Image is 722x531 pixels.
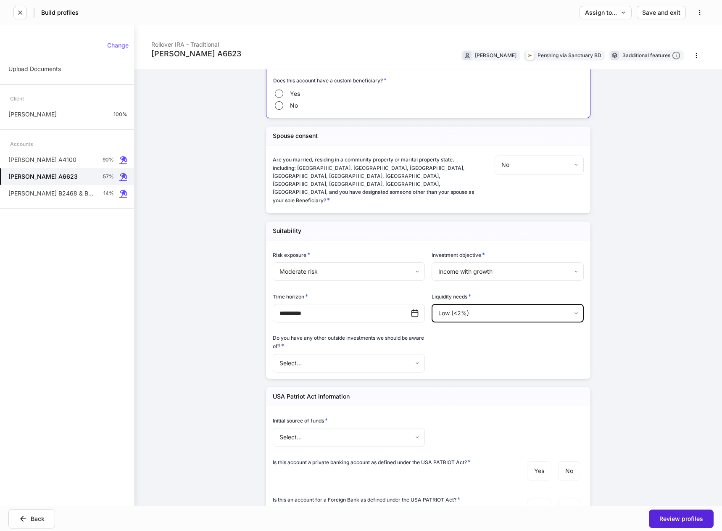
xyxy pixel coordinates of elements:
div: [PERSON_NAME] [475,51,516,59]
p: 90% [103,156,114,163]
p: 14% [103,190,114,197]
h6: Investment objective [432,251,485,259]
div: Back [19,515,45,523]
h6: Initial source of funds [273,416,328,425]
button: Assign to... [580,6,632,19]
h6: Are you married, residing in a community property or marital property state, including: [GEOGRAPH... [273,156,478,204]
div: Assign to... [585,10,626,16]
div: No [495,156,583,174]
button: Back [8,509,55,528]
h5: Suitability [273,227,301,235]
button: Save and exit [637,6,686,19]
button: Review profiles [649,510,714,528]
p: Upload Documents [8,65,61,73]
p: [PERSON_NAME] A4100 [8,156,76,164]
div: Rollover IRA - Traditional [151,35,241,49]
p: [PERSON_NAME] [8,110,57,119]
div: [PERSON_NAME] A6623 [151,49,241,59]
div: Save and exit [642,10,680,16]
div: Income with growth [432,262,583,281]
button: Change [102,39,134,52]
p: 100% [113,111,127,118]
h5: [PERSON_NAME] A6623 [8,172,78,181]
div: Pershing via Sanctuary BD [538,51,601,59]
div: Change [107,42,129,48]
div: Moderate risk [273,262,424,281]
p: [PERSON_NAME] B2468 & B3756 [8,189,97,198]
span: Yes [290,90,300,98]
h6: Risk exposure [273,251,310,259]
div: Select... [273,428,424,446]
h6: Is this account a private banking account as defined under the USA PATRIOT Act? [273,458,471,466]
h5: USA Patriot Act information [273,392,350,401]
div: 3 additional features [622,51,680,60]
h6: Time horizon [273,292,308,301]
h6: Liquidity needs [432,292,471,301]
h5: Build profiles [41,8,79,17]
h6: Does this account have a custom beneficiary? [273,76,387,85]
div: Client [10,91,24,106]
span: No [290,101,298,110]
div: Low (<2%) [432,304,583,322]
div: Accounts [10,137,33,151]
h6: Is this an account for a Foreign Bank as defined under the USA PATRIOT Act? [273,495,460,504]
p: 57% [103,173,114,180]
div: Review profiles [659,516,703,522]
div: Select... [273,354,424,372]
h5: Spouse consent [273,132,318,140]
h6: Do you have any other outside investments we should be aware of? [273,334,425,350]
